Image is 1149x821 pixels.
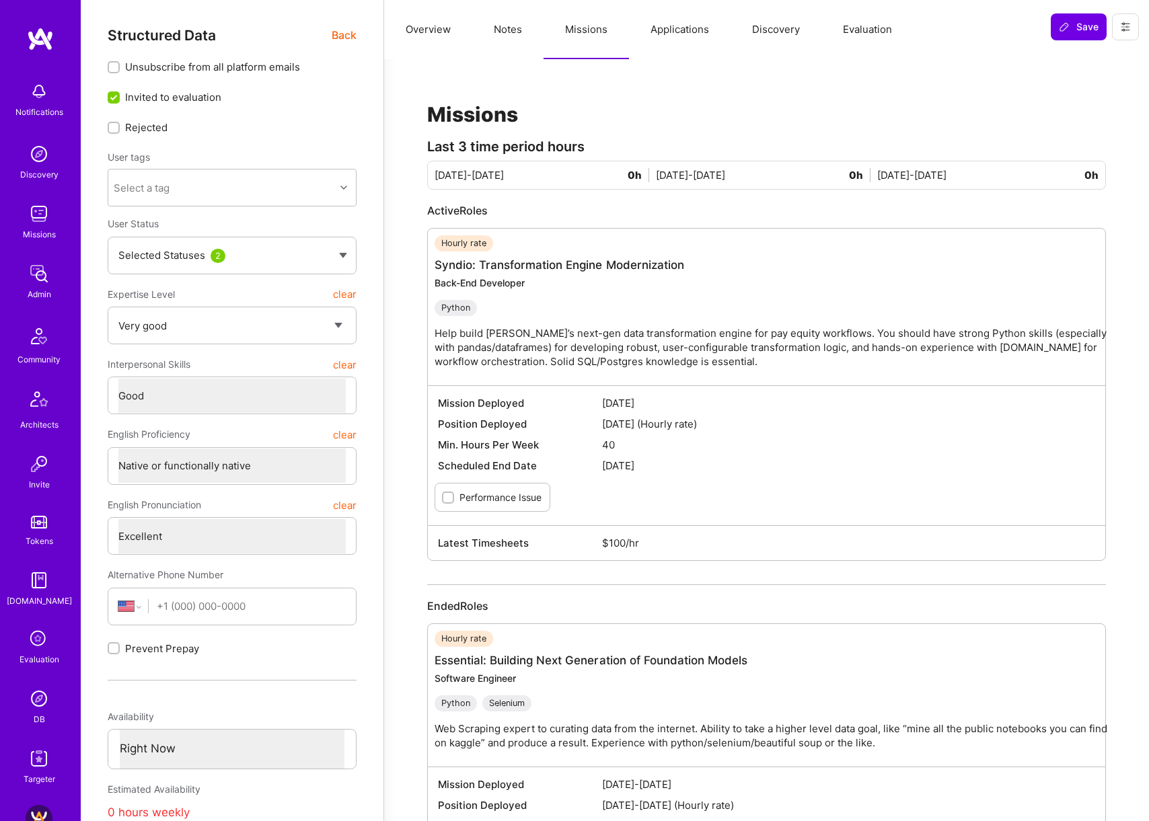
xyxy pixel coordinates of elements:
[333,422,357,446] button: clear
[108,705,357,729] div: Availability
[7,594,72,608] div: [DOMAIN_NAME]
[438,798,602,812] span: Position Deployed
[435,721,1112,750] p: Web Scraping expert to curating data from the internet. Ability to take a higher level data goal,...
[435,326,1112,368] p: Help build [PERSON_NAME]’s next-gen data transformation engine for pay equity workflows. You shou...
[23,385,55,418] img: Architects
[602,459,1095,473] span: [DATE]
[333,493,357,517] button: clear
[602,438,1095,452] span: 40
[1051,13,1107,40] button: Save
[108,218,159,229] span: User Status
[108,151,150,163] label: User tags
[118,249,205,262] span: Selected Statuses
[108,569,223,580] span: Alternative Phone Number
[26,260,52,287] img: admin teamwork
[602,777,1095,791] span: [DATE]-[DATE]
[20,167,59,182] div: Discovery
[435,235,493,251] div: Hourly rate
[26,745,52,772] img: Skill Targeter
[108,352,190,377] span: Interpersonal Skills
[438,438,602,452] span: Min. Hours Per Week
[435,672,1112,685] div: Software Engineer
[26,534,53,548] div: Tokens
[31,516,47,529] img: tokens
[435,168,656,182] div: [DATE]-[DATE]
[435,276,1112,289] div: Back-End Developer
[29,477,50,492] div: Invite
[602,798,1095,812] span: [DATE]-[DATE] (Hourly rate)
[20,652,59,666] div: Evaluation
[15,105,63,119] div: Notifications
[26,141,52,167] img: discovery
[125,90,221,104] span: Invited to evaluation
[438,396,602,410] span: Mission Deployed
[339,253,347,258] img: caret
[108,282,175,307] span: Expertise Level
[157,589,346,623] input: +1 (000) 000-0000
[427,598,1106,613] div: Ended Roles
[438,777,602,791] span: Mission Deployed
[20,418,59,432] div: Architects
[125,60,300,74] span: Unsubscribe from all platform emails
[435,631,493,647] div: Hourly rate
[114,181,170,195] div: Select a tag
[125,120,168,134] span: Rejected
[332,27,357,44] span: Back
[849,168,870,182] span: 0h
[26,78,52,105] img: bell
[333,352,357,377] button: clear
[23,227,56,241] div: Missions
[27,27,54,51] img: logo
[1084,168,1099,182] span: 0h
[108,422,190,446] span: English Proficiency
[435,258,684,272] a: Syndio: Transformation Engine Modernization
[26,627,52,652] i: icon SelectionTeam
[26,451,52,477] img: Invite
[628,168,649,182] span: 0h
[34,712,45,726] div: DB
[438,459,602,473] span: Scheduled End Date
[23,320,55,352] img: Community
[24,772,55,786] div: Targeter
[438,536,602,550] span: Latest Timesheets
[108,777,357,802] div: Estimated Availability
[438,417,602,431] span: Position Deployed
[435,300,477,316] div: Python
[427,203,1106,218] div: Active Roles
[17,352,61,366] div: Community
[125,641,199,656] span: Prevent Prepay
[602,417,1095,431] span: [DATE] (Hourly rate)
[108,493,201,517] span: English Pronunciation
[435,654,747,667] a: Essential: Building Next Generation of Foundation Models
[28,287,51,301] div: Admin
[427,140,1106,154] div: Last 3 time period hours
[482,695,531,711] div: Selenium
[459,490,542,504] label: Performance Issue
[602,536,1095,550] span: $100/hr
[340,184,347,191] i: icon Chevron
[1059,20,1099,34] span: Save
[877,168,1099,182] div: [DATE]-[DATE]
[26,685,52,712] img: Admin Search
[656,168,877,182] div: [DATE]-[DATE]
[427,102,1106,126] h1: Missions
[333,282,357,307] button: clear
[26,567,52,594] img: guide book
[602,396,1095,410] span: [DATE]
[26,200,52,227] img: teamwork
[435,695,477,711] div: Python
[211,249,225,263] div: 2
[108,27,216,44] span: Structured Data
